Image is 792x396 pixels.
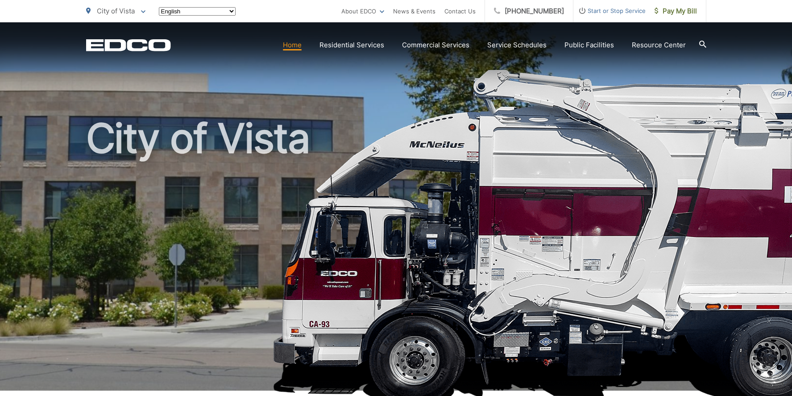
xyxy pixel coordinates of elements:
a: Residential Services [319,40,384,50]
span: City of Vista [97,7,135,15]
a: Home [283,40,302,50]
a: Commercial Services [402,40,469,50]
a: News & Events [393,6,435,17]
a: Service Schedules [487,40,547,50]
select: Select a language [159,7,236,16]
a: EDCD logo. Return to the homepage. [86,39,171,51]
a: About EDCO [341,6,384,17]
span: Pay My Bill [655,6,697,17]
a: Public Facilities [564,40,614,50]
a: Resource Center [632,40,686,50]
a: Contact Us [444,6,476,17]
